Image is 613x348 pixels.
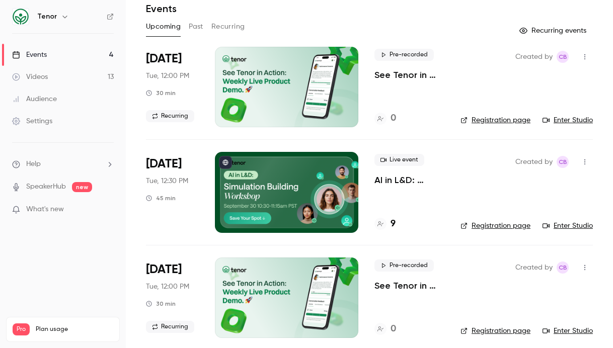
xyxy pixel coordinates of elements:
a: AI in L&D: Simulation Building Workshop [374,174,444,186]
span: CB [559,156,567,168]
span: Help [26,159,41,169]
div: 30 min [146,89,176,97]
a: Registration page [461,221,530,231]
span: Created by [515,262,553,274]
div: 30 min [146,300,176,308]
span: Live event [374,154,424,166]
h4: 9 [391,217,396,231]
span: Created by [515,51,553,63]
span: [DATE] [146,156,182,172]
span: Tue, 12:00 PM [146,282,189,292]
span: Tue, 12:00 PM [146,71,189,81]
a: 9 [374,217,396,231]
a: 0 [374,112,396,125]
a: See Tenor in Action: Weekly Live Product Demo 🚀 [374,280,444,292]
li: help-dropdown-opener [12,159,114,169]
span: [DATE] [146,262,182,278]
div: Sep 30 Tue, 10:00 AM (America/Los Angeles) [146,47,199,127]
a: Enter Studio [543,221,593,231]
a: SpeakerHub [26,182,66,192]
div: Events [12,50,47,60]
h1: Events [146,3,177,15]
span: Recurring [146,321,194,333]
span: Chloe Beard [557,262,569,274]
h4: 0 [391,322,396,336]
a: Registration page [461,326,530,336]
button: Upcoming [146,19,181,35]
span: Pre-recorded [374,49,434,61]
div: Sep 30 Tue, 10:30 AM (America/Los Angeles) [146,152,199,232]
div: Audience [12,94,57,104]
div: Settings [12,116,52,126]
h6: Tenor [37,12,57,22]
span: CB [559,262,567,274]
img: Tenor [13,9,29,25]
span: Recurring [146,110,194,122]
span: CB [559,51,567,63]
button: Recurring [211,19,245,35]
span: Pro [13,323,30,335]
div: Oct 7 Tue, 10:00 AM (America/Los Angeles) [146,257,199,338]
iframe: Noticeable Trigger [102,205,114,214]
a: Enter Studio [543,326,593,336]
div: 45 min [146,194,176,202]
a: See Tenor in Action: Weekly Live Product Demo 🚀 [374,69,444,81]
span: [DATE] [146,51,182,67]
button: Recurring events [515,23,593,39]
span: Plan usage [36,325,113,333]
div: Videos [12,72,48,82]
a: 0 [374,322,396,336]
a: Registration page [461,115,530,125]
span: What's new [26,204,64,215]
button: Past [189,19,203,35]
span: new [72,182,92,192]
span: Tue, 12:30 PM [146,176,188,186]
h4: 0 [391,112,396,125]
span: Pre-recorded [374,259,434,272]
span: Chloe Beard [557,51,569,63]
span: Chloe Beard [557,156,569,168]
a: Enter Studio [543,115,593,125]
span: Created by [515,156,553,168]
